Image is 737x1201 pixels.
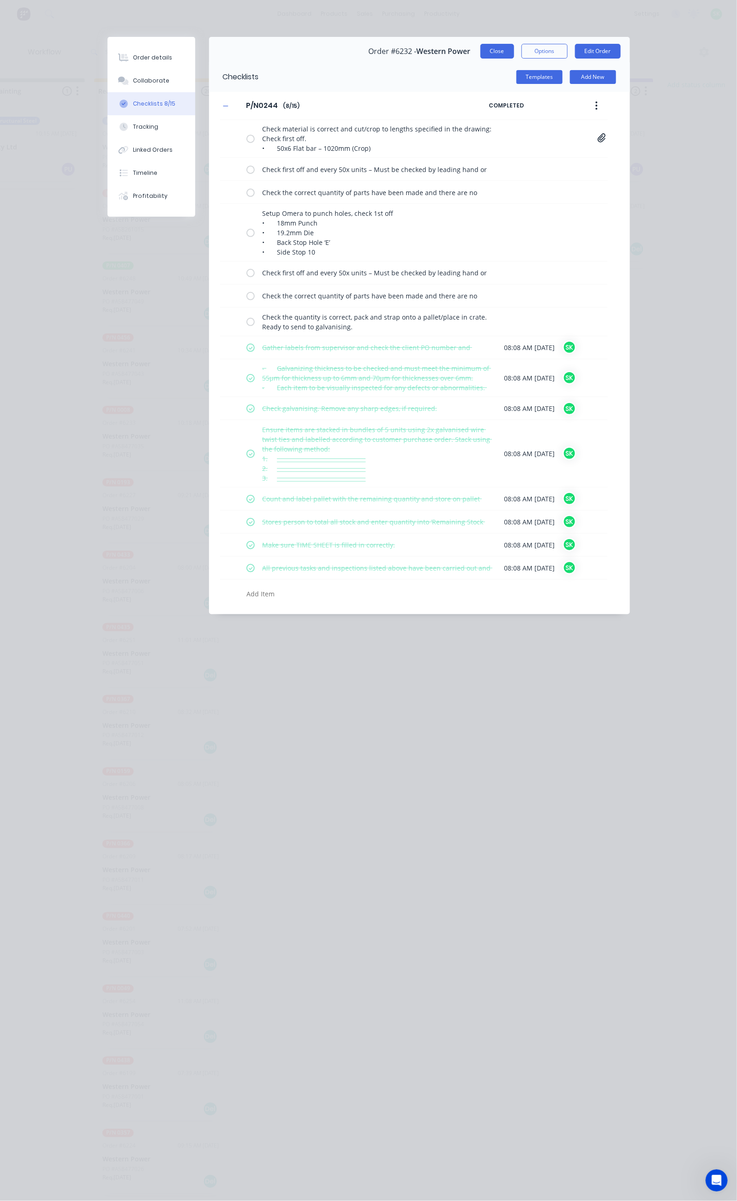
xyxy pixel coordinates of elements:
div: SK [563,371,576,385]
textarea: Stores person to total all stock and enter quantity into ‘Remaining Stock Level’ box. [258,515,501,529]
textarea: All previous tasks and inspections listed above have been carried out and verified. (Must be chec... [258,561,501,575]
button: Timeline [108,161,195,184]
span: 08:08 AM [DATE] [504,540,555,550]
span: 08:08 AM [DATE] [504,563,555,573]
span: COMPLETED [489,101,567,110]
button: Close [480,44,514,59]
span: Western Power [416,47,470,56]
textarea: Check material is correct and cut/crop to lengths specified in the drawing: Check first off. • 50... [258,122,501,155]
button: Collaborate [108,69,195,92]
div: Timeline [133,169,157,177]
textarea: - Galvanizing thickness to be checked and must meet the minimum of 55µm for thickness up to 6mm a... [258,362,501,394]
div: SK [563,340,576,354]
button: Options [521,44,568,59]
span: 08:08 AM [DATE] [504,404,555,413]
textarea: Ensure items are stacked in bundles of 5 units using 2x galvanised wire twist ties and labelled a... [258,423,501,485]
div: Order details [133,54,172,62]
div: SK [563,446,576,460]
textarea: Setup Omera to punch holes, check 1st off • 18mm Punch • 19.2mm Die • Back Stop Hole ‘E’ • Side S... [258,207,501,259]
textarea: Check the correct quantity of parts have been made and there are no sharp edges. [258,289,501,303]
button: Templates [516,70,563,84]
div: Collaborate [133,77,169,85]
textarea: Check the quantity is correct, pack and strap onto a pallet/place in crate. Ready to send to galv... [258,310,501,333]
span: 08:08 AM [DATE] [504,517,555,527]
div: SK [563,515,576,529]
button: Linked Orders [108,138,195,161]
div: Profitability [133,192,168,200]
textarea: Make sure TIME SHEET is filled in correctly. [258,538,501,552]
span: 08:08 AM [DATE] [504,494,555,504]
div: Checklists [209,62,259,92]
textarea: Check the correct quantity of parts have been made and there are no sharp edges. [258,186,501,199]
div: SK [563,492,576,505]
button: Tracking [108,115,195,138]
div: SK [563,402,576,416]
button: Checklists 8/15 [108,92,195,115]
textarea: Check first off and every 50x units – Must be checked by leading hand or supervisor. [258,163,501,176]
textarea: Check galvanising. Remove any sharp edges, if required. [258,402,501,415]
textarea: Check first off and every 50x units – Must be checked by leading hand or supervisor. [258,266,501,279]
button: Add New [570,70,616,84]
div: SK [563,538,576,552]
button: Order details [108,46,195,69]
span: 08:08 AM [DATE] [504,373,555,383]
span: Order #6232 - [368,47,416,56]
button: Profitability [108,184,195,208]
textarea: Count and label pallet with the remaining quantity and store on pallet racking in P/N order. [258,492,501,505]
div: SK [563,561,576,575]
div: Linked Orders [133,146,173,154]
div: Tracking [133,123,158,131]
input: Enter Checklist name [240,99,283,113]
span: 08:08 AM [DATE] [504,449,555,458]
div: Checklists 8/15 [133,100,175,108]
button: Edit Order [575,44,621,59]
iframe: Intercom live chat [706,1170,728,1192]
textarea: Gather labels from supervisor and check the client PO number and quantity per pallet is correct [258,341,501,354]
span: ( 8 / 15 ) [283,102,300,110]
span: 08:08 AM [DATE] [504,343,555,352]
